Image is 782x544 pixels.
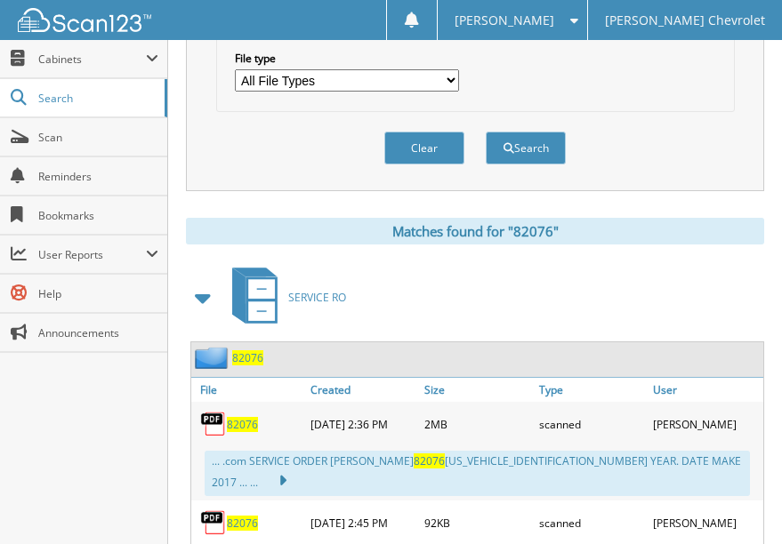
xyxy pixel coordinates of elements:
[38,286,158,301] span: Help
[649,406,763,442] div: [PERSON_NAME]
[605,15,765,26] span: [PERSON_NAME] Chevrolet
[306,505,421,540] div: [DATE] 2:45 PM
[535,378,649,402] a: Type
[227,417,258,432] a: 82076
[649,505,763,540] div: [PERSON_NAME]
[535,505,649,540] div: scanned
[18,8,151,32] img: scan123-logo-white.svg
[38,52,146,67] span: Cabinets
[191,378,306,402] a: File
[420,505,535,540] div: 92KB
[306,406,421,442] div: [DATE] 2:36 PM
[693,459,782,544] iframe: Chat Widget
[222,262,346,332] a: SERVICE RO
[232,350,263,365] a: 82076
[235,51,459,66] label: File type
[384,132,464,164] button: Clear
[414,453,445,468] span: 82076
[200,411,227,437] img: PDF.png
[420,406,535,442] div: 2MB
[420,378,535,402] a: Size
[38,325,158,340] span: Announcements
[486,132,566,164] button: Search
[38,169,158,184] span: Reminders
[649,378,763,402] a: User
[38,91,156,106] span: Search
[288,290,346,305] span: SERVICE RO
[535,406,649,442] div: scanned
[455,15,554,26] span: [PERSON_NAME]
[186,218,764,244] div: Matches found for "82076"
[227,516,258,531] a: 82076
[195,347,232,369] img: folder2.png
[200,509,227,536] img: PDF.png
[38,247,146,262] span: User Reports
[38,208,158,223] span: Bookmarks
[306,378,421,402] a: Created
[205,451,750,496] div: ... .com SERVICE ORDER [PERSON_NAME] [US_VEHICLE_IDENTIFICATION_NUMBER] YEAR. DATE MAKE 2017 ... ...
[38,130,158,145] span: Scan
